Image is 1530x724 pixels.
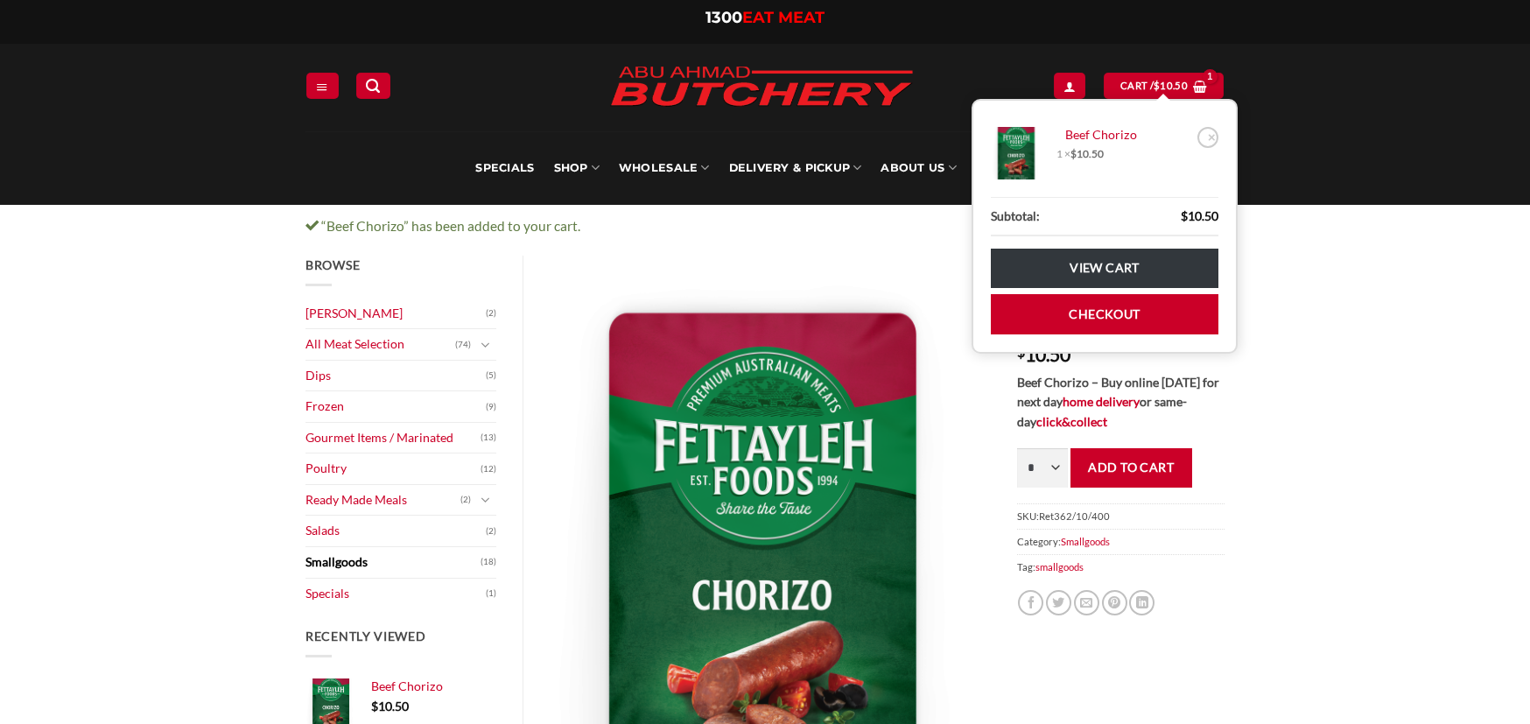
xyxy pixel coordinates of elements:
[475,335,496,355] button: Toggle
[991,207,1040,227] strong: Subtotal:
[1035,561,1084,573] a: smallgoods
[1102,590,1127,615] a: Pin on Pinterest
[1154,80,1188,91] bdi: 10.50
[486,362,496,389] span: (5)
[1017,529,1225,554] span: Category:
[1018,590,1043,615] a: Share on Facebook
[305,423,481,453] a: Gourmet Items / Marinated
[1056,147,1104,161] span: 1 ×
[305,361,486,391] a: Dips
[1017,343,1070,365] bdi: 10.50
[305,329,455,360] a: All Meat Selection
[554,131,600,205] a: SHOP
[305,299,486,329] a: [PERSON_NAME]
[305,629,426,643] span: Recently Viewed
[1070,448,1192,488] button: Add to cart
[481,549,496,575] span: (18)
[1070,147,1077,160] span: $
[475,131,534,205] a: Specials
[1104,73,1224,98] a: View cart
[371,678,496,694] a: Beef Chorizo
[1036,414,1107,429] a: click&collect
[305,391,486,422] a: Frozen
[486,394,496,420] span: (9)
[742,8,825,27] span: EAT MEAT
[1017,375,1219,429] strong: Beef Chorizo – Buy online [DATE] for next day or same-day
[1063,394,1140,409] a: home delivery
[455,332,471,358] span: (74)
[305,453,481,484] a: Poultry
[305,257,360,272] span: Browse
[1017,345,1025,359] span: $
[705,8,825,27] a: 1300EAT MEAT
[1017,503,1225,529] span: SKU:
[305,516,486,546] a: Salads
[991,249,1218,288] a: View cart
[305,547,481,578] a: Smallgoods
[486,300,496,327] span: (2)
[1039,510,1110,522] span: Ret362/10/400
[305,485,460,516] a: Ready Made Meals
[371,678,443,693] span: Beef Chorizo
[705,8,742,27] span: 1300
[1070,147,1104,160] bdi: 10.50
[1181,208,1218,223] bdi: 10.50
[881,131,956,205] a: About Us
[481,456,496,482] span: (12)
[1181,208,1188,223] span: $
[1017,554,1225,580] span: Tag:
[475,490,496,510] button: Toggle
[1074,590,1099,615] a: Email to a Friend
[1046,590,1071,615] a: Share on Twitter
[729,131,862,205] a: Delivery & Pickup
[1197,127,1218,148] a: Remove Beef Chorizo from cart
[1154,78,1160,94] span: $
[1061,536,1110,547] a: Smallgoods
[1056,127,1192,143] a: Beef Chorizo
[619,131,710,205] a: Wholesale
[1120,78,1188,94] span: Cart /
[306,73,338,98] a: Menu
[371,699,409,713] bdi: 10.50
[1129,590,1155,615] a: Share on LinkedIn
[486,518,496,545] span: (2)
[481,425,496,451] span: (13)
[371,699,378,713] span: $
[991,294,1218,334] a: Checkout
[1054,73,1085,98] a: Login
[356,73,390,98] a: Search
[305,579,486,609] a: Specials
[486,580,496,607] span: (1)
[595,54,928,121] img: Abu Ahmad Butchery
[460,487,471,513] span: (2)
[292,215,1238,237] div: “Beef Chorizo” has been added to your cart.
